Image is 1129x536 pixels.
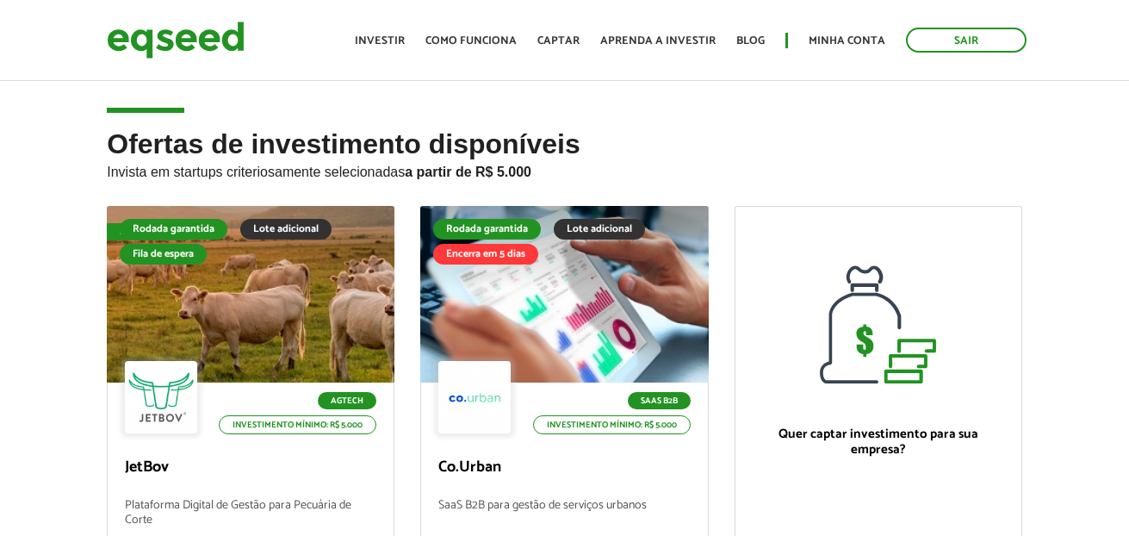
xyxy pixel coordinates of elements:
[107,223,195,240] div: Fila de espera
[600,35,716,47] a: Aprenda a investir
[628,392,691,409] p: SaaS B2B
[533,415,691,434] p: Investimento mínimo: R$ 5.000
[438,458,690,477] p: Co.Urban
[537,35,580,47] a: Captar
[405,165,531,179] strong: a partir de R$ 5.000
[906,28,1027,53] a: Sair
[240,219,332,240] div: Lote adicional
[120,219,227,240] div: Rodada garantida
[433,244,538,265] div: Encerra em 5 dias
[219,415,376,434] p: Investimento mínimo: R$ 5.000
[107,129,1022,206] h2: Ofertas de investimento disponíveis
[107,17,245,63] img: EqSeed
[425,35,517,47] a: Como funciona
[107,159,1022,180] p: Invista em startups criteriosamente selecionadas
[753,427,1004,458] p: Quer captar investimento para sua empresa?
[125,458,376,477] p: JetBov
[554,219,645,240] div: Lote adicional
[120,244,207,265] div: Fila de espera
[433,219,541,240] div: Rodada garantida
[736,35,765,47] a: Blog
[355,35,405,47] a: Investir
[809,35,885,47] a: Minha conta
[318,392,376,409] p: Agtech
